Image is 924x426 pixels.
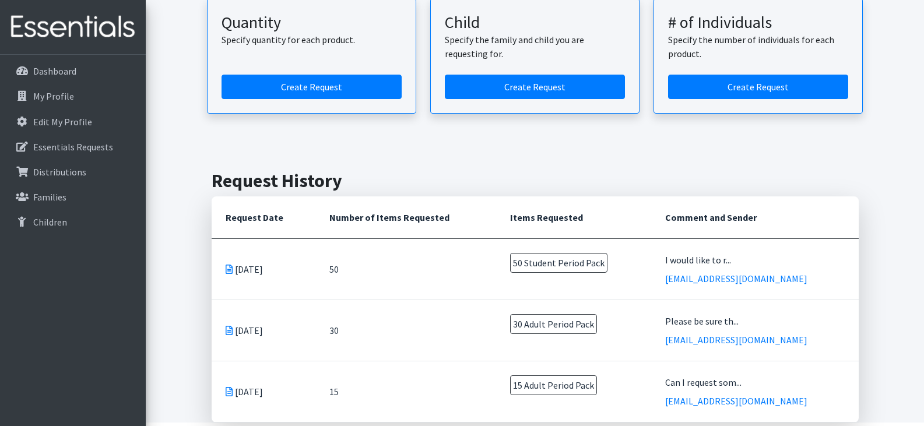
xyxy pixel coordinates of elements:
a: My Profile [5,85,141,108]
h3: Child [445,13,625,33]
th: Number of Items Requested [315,196,496,239]
th: Items Requested [496,196,652,239]
a: [EMAIL_ADDRESS][DOMAIN_NAME] [665,273,807,284]
p: Families [33,191,66,203]
a: Essentials Requests [5,135,141,159]
th: Comment and Sender [651,196,858,239]
div: I would like to r... [665,253,844,267]
a: Create a request for a child or family [445,75,625,99]
span: 50 Student Period Pack [510,253,607,273]
td: [DATE] [212,300,316,361]
h3: # of Individuals [668,13,848,33]
h3: Quantity [222,13,402,33]
p: Distributions [33,166,86,178]
td: 50 [315,238,496,300]
span: 30 Adult Period Pack [510,314,597,334]
a: Edit My Profile [5,110,141,133]
p: Children [33,216,67,228]
p: Dashboard [33,65,76,77]
a: Families [5,185,141,209]
a: [EMAIL_ADDRESS][DOMAIN_NAME] [665,395,807,407]
td: 30 [315,300,496,361]
p: Specify quantity for each product. [222,33,402,47]
div: Please be sure th... [665,314,844,328]
p: Essentials Requests [33,141,113,153]
a: Dashboard [5,59,141,83]
th: Request Date [212,196,316,239]
a: Distributions [5,160,141,184]
p: My Profile [33,90,74,102]
a: Create a request by number of individuals [668,75,848,99]
a: Children [5,210,141,234]
td: [DATE] [212,361,316,422]
img: HumanEssentials [5,8,141,47]
td: [DATE] [212,238,316,300]
span: 15 Adult Period Pack [510,375,597,395]
a: [EMAIL_ADDRESS][DOMAIN_NAME] [665,334,807,346]
p: Edit My Profile [33,116,92,128]
p: Specify the family and child you are requesting for. [445,33,625,61]
div: Can I request som... [665,375,844,389]
h2: Request History [212,170,859,192]
p: Specify the number of individuals for each product. [668,33,848,61]
a: Create a request by quantity [222,75,402,99]
td: 15 [315,361,496,422]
